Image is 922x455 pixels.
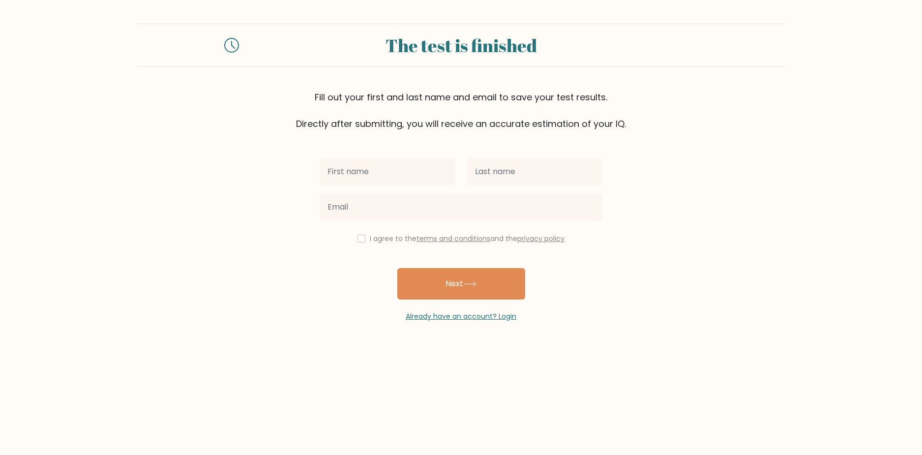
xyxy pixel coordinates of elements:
[370,234,565,243] label: I agree to the and the
[467,158,603,185] input: Last name
[251,32,672,59] div: The test is finished
[320,158,455,185] input: First name
[406,311,516,321] a: Already have an account? Login
[397,268,525,300] button: Next
[137,91,786,130] div: Fill out your first and last name and email to save your test results. Directly after submitting,...
[320,193,603,221] input: Email
[416,234,490,243] a: terms and conditions
[517,234,565,243] a: privacy policy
